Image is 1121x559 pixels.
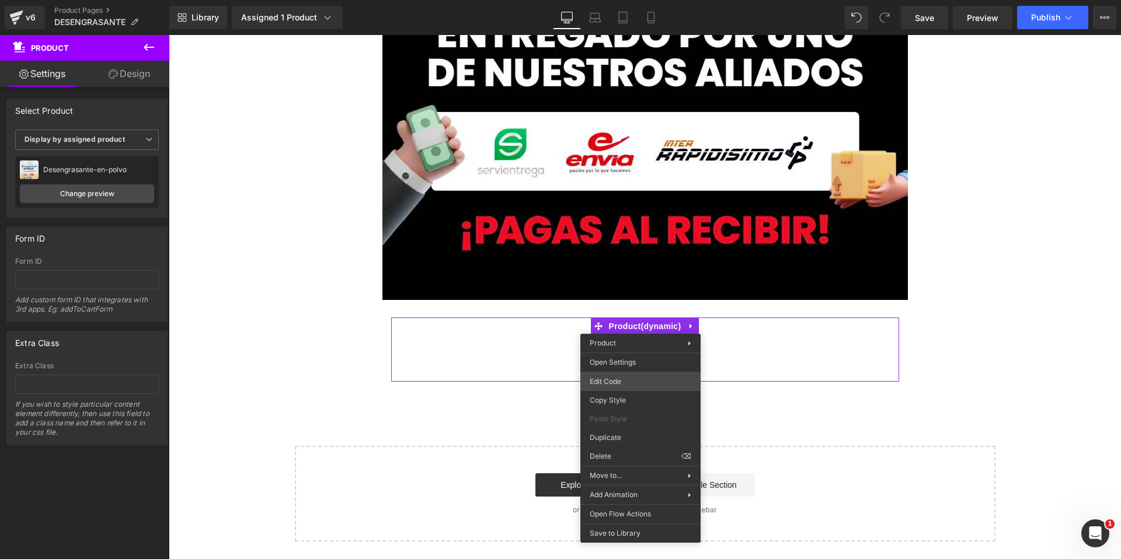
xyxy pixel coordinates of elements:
[590,414,691,424] span: Paste Style
[915,12,934,24] span: Save
[681,451,691,462] span: ⌫
[15,400,159,445] div: If you wish to style particular content element differently, then use this field to add a class n...
[590,395,691,406] span: Copy Style
[169,6,227,29] a: New Library
[590,432,691,443] span: Duplicate
[1105,519,1115,529] span: 1
[590,528,691,539] span: Save to Library
[581,6,609,29] a: Laptop
[609,6,637,29] a: Tablet
[367,438,472,462] a: Explore Blocks
[15,227,45,243] div: Form ID
[437,282,516,300] span: Product
[54,18,126,27] span: DESENGRASANTE
[967,12,998,24] span: Preview
[953,6,1012,29] a: Preview
[590,509,691,519] span: Open Flow Actions
[15,295,159,322] div: Add custom form ID that integrates with 3rd apps. Eg: addToCartForm
[1031,13,1060,22] span: Publish
[590,376,691,387] span: Edit Code
[54,6,169,15] a: Product Pages
[145,471,808,479] p: or Drag & Drop elements from left sidebar
[590,490,688,500] span: Add Animation
[15,331,59,348] div: Extra Class
[590,338,616,347] span: Product
[590,357,691,368] span: Open Settings
[15,257,159,265] div: Form ID
[20,160,39,179] img: pImage
[1017,6,1088,29] button: Publish
[241,12,333,23] div: Assigned 1 Product
[845,6,868,29] button: Undo
[515,282,530,300] a: Expand / Collapse
[20,184,154,203] a: Change preview
[553,6,581,29] a: Desktop
[25,135,125,144] b: Display by assigned product
[481,438,586,462] a: Add Single Section
[637,6,665,29] a: Mobile
[1081,519,1109,547] iframe: Intercom live chat
[31,43,69,53] span: Product
[590,470,688,481] span: Move to...
[590,451,681,462] span: Delete
[23,10,38,25] div: v6
[87,61,172,87] a: Design
[15,99,74,116] div: Select Product
[5,6,45,29] a: v6
[1093,6,1116,29] button: More
[43,166,154,174] div: Desengrasante-en-polvo
[15,362,159,370] div: Extra Class
[873,6,896,29] button: Redo
[192,12,219,23] span: Library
